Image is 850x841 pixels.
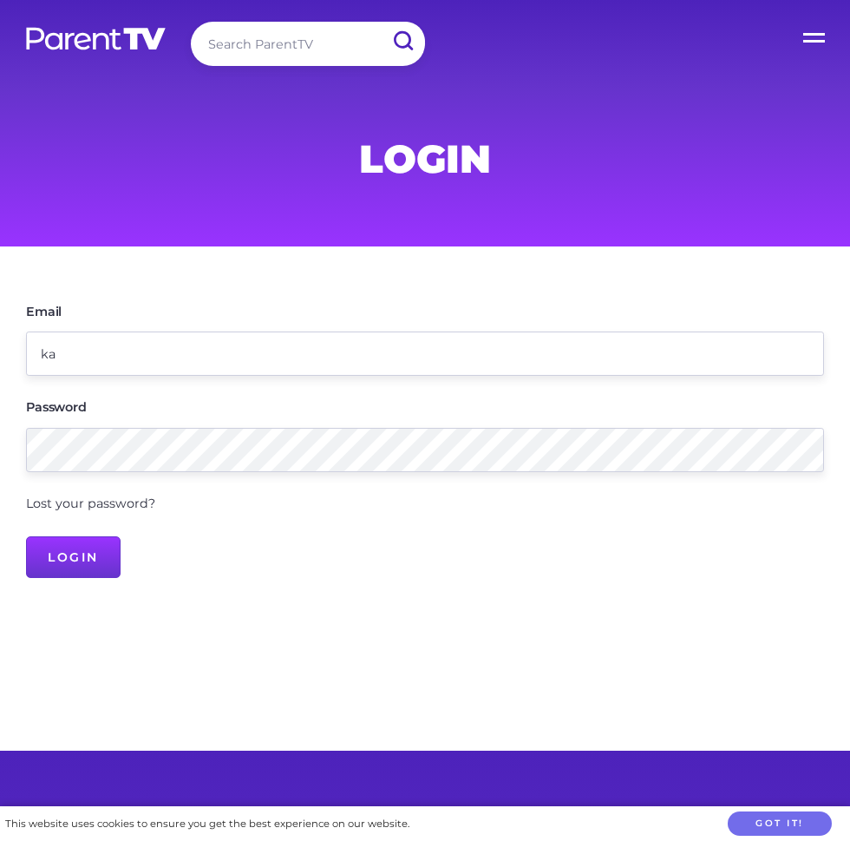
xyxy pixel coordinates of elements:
[26,496,155,511] a: Lost your password?
[380,22,425,61] input: Submit
[5,815,409,833] div: This website uses cookies to ensure you get the best experience on our website.
[24,26,167,51] img: parenttv-logo-white.4c85aaf.svg
[26,401,87,413] label: Password
[26,141,824,176] h1: Login
[26,536,121,578] input: Login
[191,22,425,66] input: Search ParentTV
[728,811,832,837] button: Got it!
[26,306,62,318] label: Email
